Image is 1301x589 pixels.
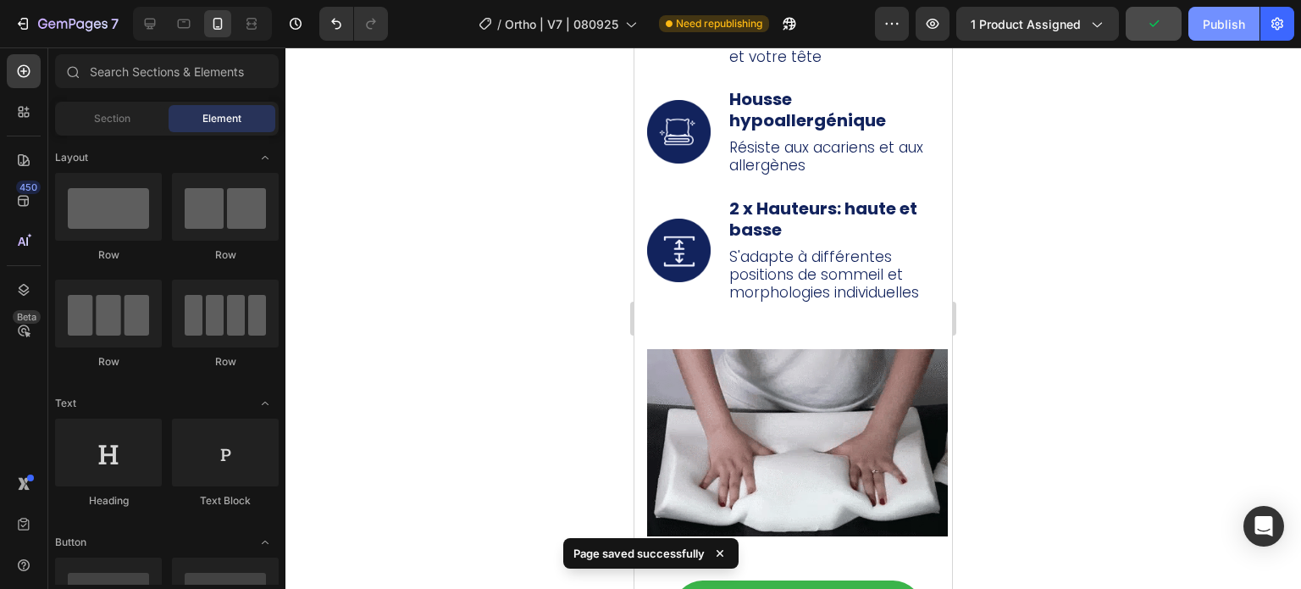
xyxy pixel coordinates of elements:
[573,545,705,562] p: Page saved successfully
[252,144,279,171] span: Toggle open
[172,493,279,508] div: Text Block
[55,354,162,370] div: Row
[202,111,241,126] span: Element
[252,529,279,556] span: Toggle open
[13,310,41,324] div: Beta
[55,247,162,263] div: Row
[319,7,388,41] div: Undo/Redo
[55,150,88,165] span: Layout
[1243,506,1284,547] div: Open Intercom Messenger
[634,47,952,589] iframe: Design area
[7,7,126,41] button: 7
[676,16,762,31] span: Need republishing
[956,7,1119,41] button: 1 product assigned
[55,535,86,550] span: Button
[55,54,279,88] input: Search Sections & Elements
[172,247,279,263] div: Row
[1203,15,1245,33] div: Publish
[497,15,501,33] span: /
[252,390,279,417] span: Toggle open
[16,181,41,194] div: 450
[971,15,1081,33] span: 1 product assigned
[1188,7,1259,41] button: Publish
[55,493,162,508] div: Heading
[111,14,119,34] p: 7
[55,396,76,411] span: Text
[172,354,279,370] div: Row
[505,15,618,33] span: Ortho | V7 | 080925
[94,111,130,126] span: Section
